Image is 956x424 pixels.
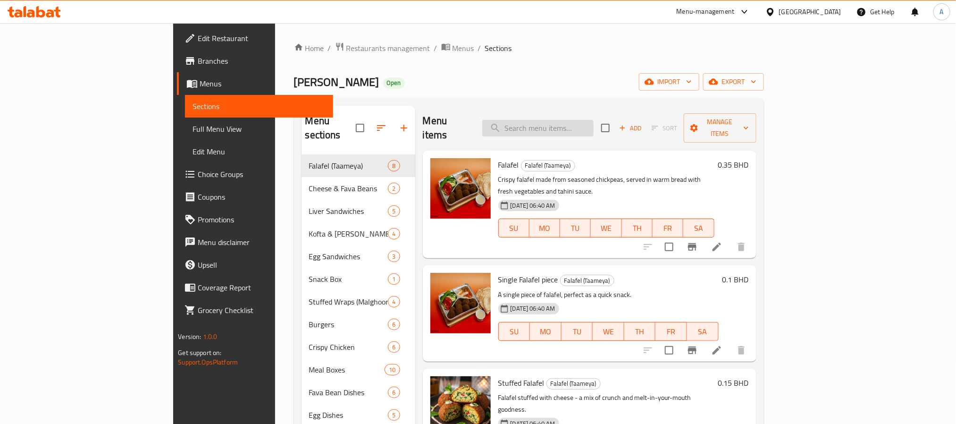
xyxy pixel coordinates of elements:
span: TH [628,325,652,339]
a: Choice Groups [177,163,333,186]
div: Kofta & Hawawshi [309,228,388,239]
span: 5 [388,411,399,420]
div: [GEOGRAPHIC_DATA] [779,7,841,17]
button: Manage items [684,113,756,143]
div: items [385,364,400,375]
button: export [703,73,764,91]
span: Falafel (Taameya) [309,160,388,171]
div: Meal Boxes10 [302,358,415,381]
h6: 0.15 BHD [718,376,749,390]
div: items [388,183,400,194]
span: Snack Box [309,273,388,285]
p: Falafel stuffed with cheese - a mix of crunch and melt-in-your-mouth goodness. [498,392,714,416]
span: Manage items [691,116,749,140]
div: Burgers [309,319,388,330]
span: export [711,76,756,88]
a: Coupons [177,186,333,208]
span: Menus [453,42,474,54]
img: Falafel [430,158,491,219]
a: Menus [177,72,333,95]
span: WE [596,325,621,339]
div: items [388,160,400,171]
span: Falafel (Taameya) [521,160,575,171]
p: A single piece of falafel, perfect as a quick snack. [498,289,719,301]
span: Select section first [646,121,684,136]
span: Meal Boxes [309,364,385,375]
a: Restaurants management [335,42,430,54]
span: Add [618,123,643,134]
button: import [639,73,699,91]
div: Fava Bean Dishes6 [302,381,415,404]
span: [DATE] 06:40 AM [507,304,559,313]
li: / [434,42,437,54]
span: Restaurants management [346,42,430,54]
button: Add [615,121,646,136]
div: Falafel (Taameya) [546,378,601,390]
span: MO [533,221,556,235]
a: Edit menu item [711,241,722,253]
button: FR [655,322,687,341]
button: Add section [393,117,415,139]
a: Sections [185,95,333,118]
button: SA [687,322,719,341]
div: items [388,319,400,330]
div: items [388,341,400,353]
a: Coverage Report [177,276,333,299]
span: Grocery Checklist [198,305,325,316]
span: Branches [198,55,325,67]
span: Open [383,79,405,87]
button: SU [498,322,530,341]
span: 4 [388,229,399,238]
span: MO [534,325,558,339]
h6: 0.35 BHD [718,158,749,171]
div: Burgers6 [302,313,415,336]
span: Liver Sandwiches [309,205,388,217]
div: items [388,251,400,262]
button: SU [498,219,529,237]
button: FR [653,219,683,237]
span: Cheese & Fava Beans [309,183,388,194]
a: Full Menu View [185,118,333,140]
button: SA [683,219,714,237]
span: FR [656,221,679,235]
a: Menus [441,42,474,54]
div: items [388,205,400,217]
div: Stuffed Wraps (Malghoom)4 [302,290,415,313]
button: TU [562,322,593,341]
span: Stuffed Wraps (Malghoom) [309,296,388,307]
span: [PERSON_NAME] [294,71,379,93]
span: FR [659,325,683,339]
div: Snack Box1 [302,268,415,290]
span: Coupons [198,191,325,203]
a: Promotions [177,208,333,231]
span: Egg Dishes [309,409,388,421]
div: Cheese & Fava Beans2 [302,177,415,200]
a: Upsell [177,254,333,276]
span: Version: [178,331,201,343]
span: Choice Groups [198,169,325,180]
span: Select section [595,118,615,138]
span: 3 [388,252,399,261]
div: Liver Sandwiches5 [302,200,415,222]
p: Crispy falafel made from seasoned chickpeas, served in warm bread with fresh vegetables and tahin... [498,174,714,197]
div: items [388,296,400,307]
button: MO [530,322,562,341]
span: 1 [388,275,399,284]
span: Egg Sandwiches [309,251,388,262]
span: SA [687,221,710,235]
span: Menu disclaimer [198,237,325,248]
span: 5 [388,207,399,216]
a: Edit Menu [185,140,333,163]
span: Fava Bean Dishes [309,387,388,398]
input: search [482,120,594,136]
span: Sections [193,101,325,112]
a: Grocery Checklist [177,299,333,322]
span: TH [626,221,649,235]
div: Crispy Chicken [309,341,388,353]
span: Promotions [198,214,325,225]
h2: Menu items [423,114,471,142]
